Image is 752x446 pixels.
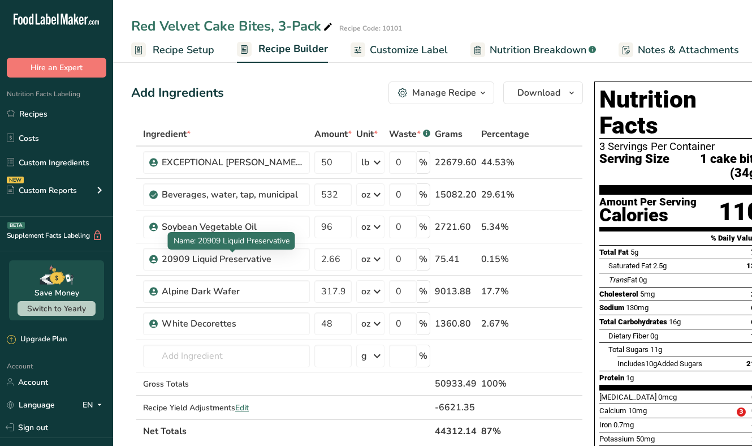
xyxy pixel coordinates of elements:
div: 100% [481,377,529,391]
span: Percentage [481,127,529,141]
span: Protein [599,374,624,382]
div: Red Velvet Cake Bites, 3-Pack [131,16,335,36]
span: Calcium [599,406,626,415]
span: 1g [626,374,634,382]
span: Ingredient [143,127,191,141]
button: Download [503,82,583,104]
span: Amount [314,127,352,141]
span: Nutrition Breakdown [490,42,586,58]
a: Nutrition Breakdown [470,37,596,63]
div: g [361,349,367,363]
span: 50mg [636,435,655,443]
div: Amount Per Serving [599,197,697,208]
div: Custom Reports [7,185,77,196]
div: BETA [7,222,25,229]
span: Download [517,86,560,100]
span: Sodium [599,303,624,312]
div: EN [83,398,106,411]
span: Potassium [599,435,634,443]
div: oz [361,252,370,266]
span: Iron [599,421,612,429]
div: 15082.20 [435,188,477,201]
div: Soybean Vegetable Oil [162,220,303,234]
div: 2.67% [481,317,529,331]
div: Waste [389,127,430,141]
a: Customize Label [351,37,448,63]
a: Notes & Attachments [619,37,739,63]
iframe: Intercom live chat [714,408,741,435]
span: Grams [435,127,463,141]
div: oz [361,317,370,331]
div: 17.7% [481,285,529,298]
span: 11g [650,345,662,354]
div: NEW [7,177,24,183]
div: 5.34% [481,220,529,234]
button: Switch to Yearly [18,301,96,316]
div: 44.53% [481,156,529,169]
th: 87% [479,419,531,443]
span: Edit [235,402,249,413]
span: [MEDICAL_DATA] [599,393,656,401]
div: oz [361,220,370,234]
span: Cholesterol [599,290,638,298]
div: Recipe Code: 10101 [339,23,402,33]
button: Hire an Expert [7,58,106,78]
div: Calories [599,207,697,224]
th: 44312.14 [433,419,479,443]
span: 0mcg [658,393,677,401]
span: Total Carbohydrates [599,318,667,326]
a: Recipe Builder [237,36,328,63]
a: Language [7,395,55,415]
th: Net Totals [141,419,433,443]
div: Recipe Yield Adjustments [143,402,310,414]
div: 0.15% [481,252,529,266]
span: 5mg [640,290,655,298]
div: 2721.60 [435,220,477,234]
span: Notes & Attachments [638,42,739,58]
span: Total Sugars [608,345,649,354]
span: Dietary Fiber [608,332,649,340]
div: 1360.80 [435,317,477,331]
span: 16g [669,318,681,326]
span: 2.5g [653,261,667,270]
span: 10mg [628,406,647,415]
div: White Decorettes [162,317,303,331]
span: 0g [639,276,647,284]
div: Add Ingredients [131,84,224,102]
span: Includes Added Sugars [617,359,702,368]
span: Switch to Yearly [27,303,86,314]
span: 0g [650,332,658,340]
span: Name: 20909 Liquid Preservative [174,235,289,246]
div: -6621.35 [435,401,477,414]
div: lb [361,156,369,169]
span: Recipe Setup [153,42,214,58]
div: 75.41 [435,252,477,266]
span: Total Fat [599,248,629,256]
span: Customize Label [370,42,448,58]
div: Upgrade Plan [7,334,67,345]
span: 130mg [626,303,649,312]
div: 9013.88 [435,285,477,298]
span: Saturated Fat [608,261,651,270]
button: Manage Recipe [388,82,494,104]
div: Save Money [34,287,79,299]
div: oz [361,188,370,201]
i: Trans [608,276,627,284]
span: 10g [645,359,657,368]
div: Manage Recipe [412,86,476,100]
div: 50933.49 [435,377,477,391]
div: Gross Totals [143,378,310,390]
div: oz [361,285,370,298]
span: Serving Size [599,152,669,180]
span: Recipe Builder [258,41,328,57]
span: Fat [608,276,637,284]
span: Unit [356,127,378,141]
div: Alpine Dark Wafer [162,285,303,298]
input: Add Ingredient [143,345,310,367]
div: 29.61% [481,188,529,201]
div: 20909 Liquid Preservative [162,252,303,266]
div: EXCEPTIONAL [PERSON_NAME] REQUEST RED VELVET CAKE MIX [162,156,303,169]
span: 5g [630,248,638,256]
span: 3 [737,408,746,417]
span: 0.7mg [613,421,634,429]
